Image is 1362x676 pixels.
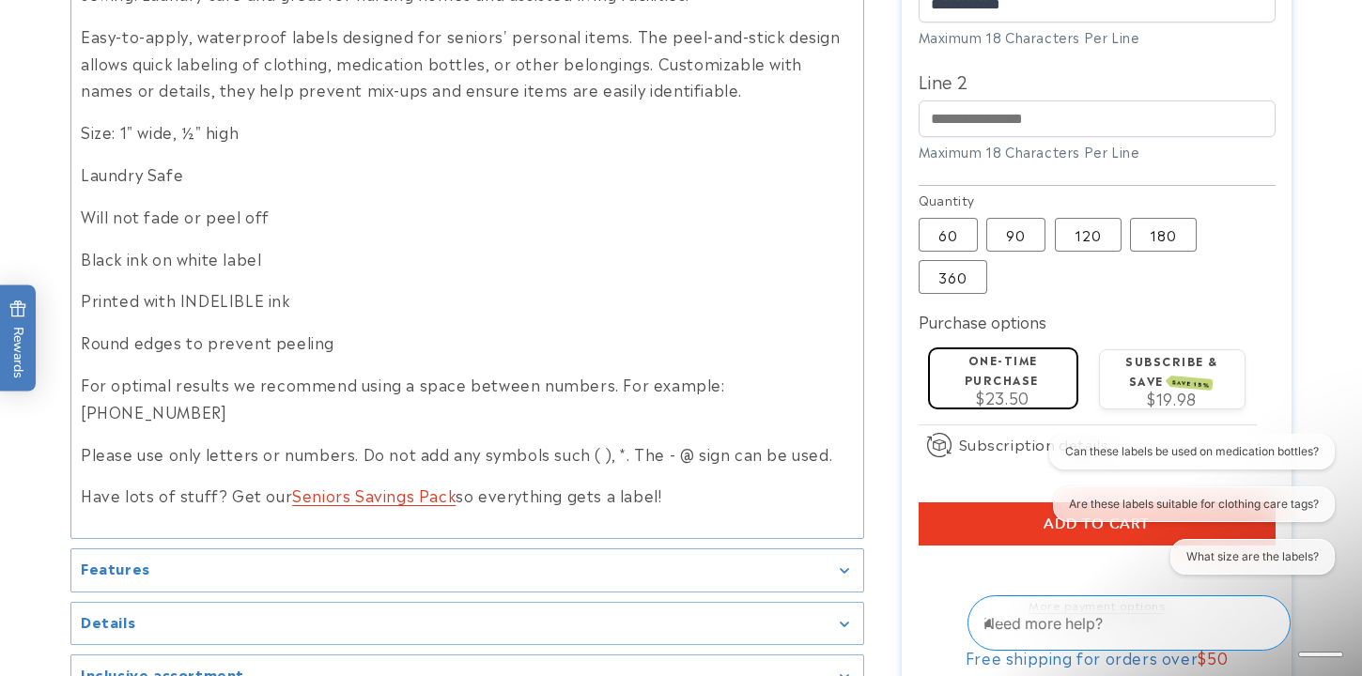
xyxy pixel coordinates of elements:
p: Easy-to-apply, waterproof labels designed for seniors' personal items. The peel-and-stick design ... [81,23,854,103]
legend: Quantity [919,191,977,209]
p: Size: 1" wide, ½" high [81,118,854,146]
p: Please use only letters or numbers. Do not add any symbols such ( ), *. The - @ sign can be used. [81,440,854,468]
label: 120 [1055,218,1122,252]
a: More payment options [919,596,1276,613]
label: 90 [986,218,1045,252]
label: Purchase options [919,310,1046,332]
span: 50 [1207,646,1228,668]
label: One-time purchase [965,351,1039,388]
span: SAVE 15% [1169,376,1213,391]
p: Round edges to prevent peeling [81,329,854,356]
iframe: Sign Up via Text for Offers [15,526,238,582]
span: $ [1198,646,1207,668]
div: Free shipping for orders over [919,648,1276,667]
a: Seniors Savings Pack [292,484,456,506]
summary: Features [71,549,863,591]
p: Printed with INDELIBLE ink [81,286,854,314]
span: Subscription details [959,433,1109,455]
label: 60 [919,218,978,252]
p: Will not fade or peel off [81,203,854,230]
span: $19.98 [1147,386,1197,408]
span: Rewards [9,300,27,378]
span: $23.50 [976,385,1029,407]
button: Add to cart [919,501,1276,545]
label: Subscribe & save [1125,352,1218,389]
summary: Details [71,603,863,645]
p: Laundry Safe [81,161,854,188]
label: Line 2 [919,66,1276,96]
iframe: Gorgias Floating Chat [967,588,1343,657]
p: Black ink on white label [81,245,854,272]
div: Maximum 18 Characters Per Line [919,142,1276,161]
p: Have lots of stuff? Get our so everything gets a label! [81,482,854,509]
iframe: Gorgias live chat conversation starters [1040,434,1343,591]
p: For optimal results we recommend using a space between numbers. For example: [PHONE_NUMBER] [81,371,854,425]
div: Maximum 18 Characters Per Line [919,27,1276,47]
label: 180 [1130,218,1197,252]
label: 360 [919,260,987,294]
